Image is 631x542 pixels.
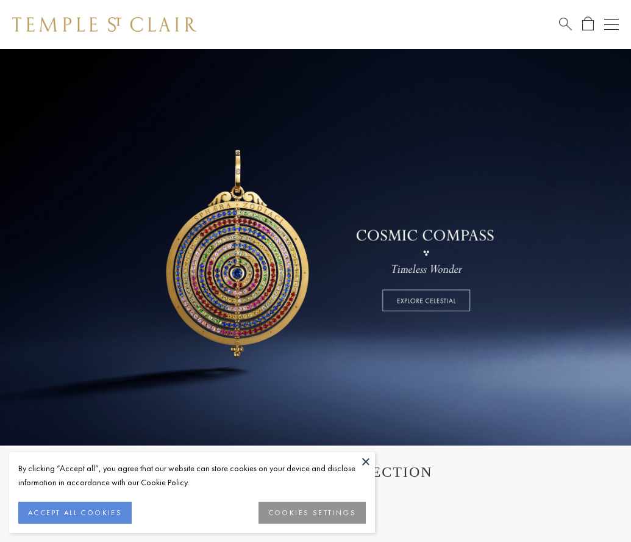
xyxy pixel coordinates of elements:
a: Search [559,16,572,32]
img: Temple St. Clair [12,17,196,32]
div: By clicking “Accept all”, you agree that our website can store cookies on your device and disclos... [18,461,366,490]
button: Open navigation [604,17,619,32]
button: ACCEPT ALL COOKIES [18,502,132,524]
button: COOKIES SETTINGS [258,502,366,524]
a: Open Shopping Bag [582,16,594,32]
